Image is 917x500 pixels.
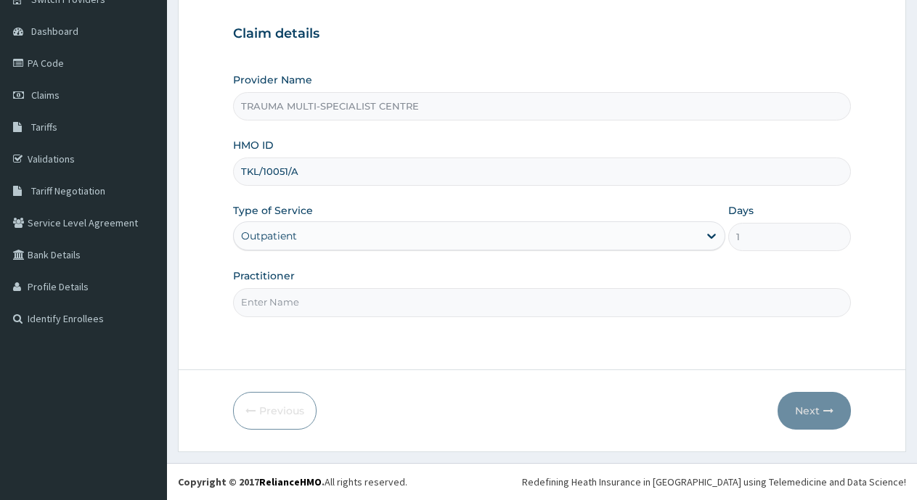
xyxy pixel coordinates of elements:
div: Outpatient [241,229,297,243]
span: Tariff Negotiation [31,184,105,197]
span: Tariffs [31,120,57,134]
label: Practitioner [233,269,295,283]
div: Redefining Heath Insurance in [GEOGRAPHIC_DATA] using Telemedicine and Data Science! [522,475,906,489]
span: Dashboard [31,25,78,38]
h3: Claim details [233,26,851,42]
a: RelianceHMO [259,475,322,488]
input: Enter Name [233,288,851,316]
label: Type of Service [233,203,313,218]
label: Provider Name [233,73,312,87]
button: Previous [233,392,317,430]
label: HMO ID [233,138,274,152]
input: Enter HMO ID [233,157,851,186]
label: Days [728,203,754,218]
strong: Copyright © 2017 . [178,475,325,488]
button: Next [778,392,851,430]
footer: All rights reserved. [167,463,917,500]
span: Claims [31,89,60,102]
